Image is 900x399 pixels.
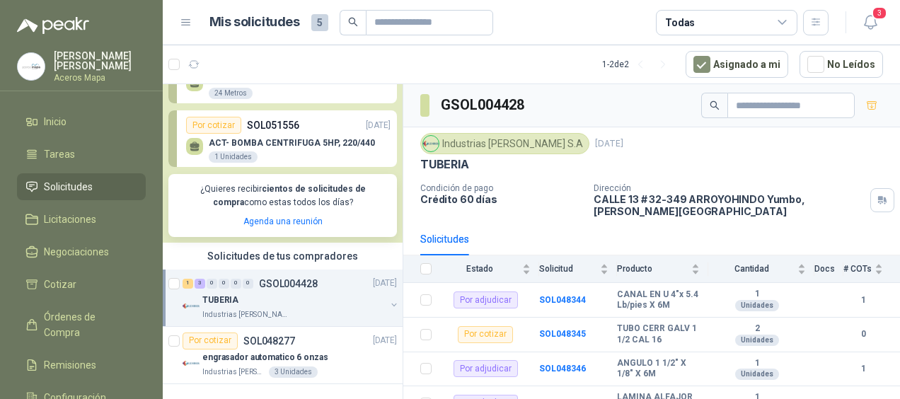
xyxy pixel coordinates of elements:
p: GSOL004428 [259,279,318,289]
th: Solicitud [539,255,617,283]
div: 0 [207,279,217,289]
span: Inicio [44,114,67,129]
img: Company Logo [18,53,45,80]
th: Docs [814,255,843,283]
h1: Mis solicitudes [209,12,300,33]
p: ¿Quieres recibir como estas todos los días? [177,183,388,209]
a: Remisiones [17,352,146,378]
th: Estado [440,255,539,283]
p: SOL051556 [247,117,299,133]
span: Tareas [44,146,75,162]
a: Inicio [17,108,146,135]
div: Unidades [735,300,779,311]
a: Negociaciones [17,238,146,265]
img: Logo peakr [17,17,89,34]
p: engrasador automatico 6 onzas [202,351,328,364]
p: [DATE] [373,277,397,290]
p: Condición de pago [420,183,582,193]
p: Crédito 60 días [420,193,582,205]
b: ANGULO 1 1/2" X 1/8" X 6M [617,358,700,380]
div: Industrias [PERSON_NAME] S.A [420,133,589,154]
span: Estado [440,264,519,274]
div: 1 - 2 de 2 [602,53,674,76]
a: Cotizar [17,271,146,298]
b: 1 [708,289,806,300]
div: Por adjudicar [454,360,518,377]
div: Unidades [735,335,779,346]
span: Cotizar [44,277,76,292]
span: search [348,17,358,27]
a: Por cotizarSOL048277[DATE] Company Logoengrasador automatico 6 onzasIndustrias [PERSON_NAME] S.A3... [163,327,403,384]
b: CANAL EN U 4"x 5.4 Lb/pies X 6M [617,289,700,311]
button: Asignado a mi [686,51,788,78]
a: SOL048346 [539,364,586,374]
div: Unidades [735,369,779,380]
span: Remisiones [44,357,96,373]
th: Cantidad [708,255,814,283]
div: 24 Metros [209,88,253,99]
p: Dirección [594,183,865,193]
th: Producto [617,255,708,283]
img: Company Logo [183,298,200,315]
img: Company Logo [183,355,200,372]
a: SOL048345 [539,329,586,339]
b: 1 [708,358,806,369]
div: 1 Unidades [209,151,258,163]
a: Tareas [17,141,146,168]
b: 2 [708,323,806,335]
span: Solicitudes [44,179,93,195]
b: 0 [843,328,883,341]
div: 3 Unidades [269,366,318,378]
span: Producto [617,264,688,274]
h3: GSOL004428 [441,94,526,116]
a: Agenda una reunión [243,216,323,226]
div: 3 [195,279,205,289]
span: search [710,100,720,110]
div: 0 [219,279,229,289]
p: [PERSON_NAME] [PERSON_NAME] [54,51,146,71]
p: CALLE 13 # 32-349 ARROYOHINDO Yumbo , [PERSON_NAME][GEOGRAPHIC_DATA] [594,193,865,217]
p: [DATE] [373,334,397,347]
div: 0 [231,279,241,289]
p: Aceros Mapa [54,74,146,82]
p: TUBERIA [202,294,238,307]
span: # COTs [843,264,872,274]
a: Órdenes de Compra [17,303,146,346]
a: SOL048344 [539,295,586,305]
span: 5 [311,14,328,31]
span: Solicitud [539,264,597,274]
span: Licitaciones [44,212,96,227]
button: No Leídos [800,51,883,78]
span: Órdenes de Compra [44,309,132,340]
div: Todas [665,15,695,30]
p: Industrias [PERSON_NAME] S.A [202,309,292,320]
b: 1 [843,362,883,376]
div: Por cotizar [186,117,241,134]
p: [DATE] [366,119,391,132]
p: [DATE] [595,137,623,151]
img: Company Logo [423,136,439,151]
th: # COTs [843,255,900,283]
span: Negociaciones [44,244,109,260]
a: Solicitudes [17,173,146,200]
p: Industrias [PERSON_NAME] S.A [202,366,266,378]
span: 3 [872,6,887,20]
div: Por cotizar [183,332,238,349]
a: Licitaciones [17,206,146,233]
b: 1 [843,294,883,307]
div: Solicitudes de tus compradores [163,243,403,270]
div: 0 [243,279,253,289]
div: Solicitudes [420,231,469,247]
a: Por cotizarSOL051556[DATE] ACT- BOMBA CENTRIFUGA 5HP, 220/4401 Unidades [168,110,397,167]
b: cientos de solicitudes de compra [213,184,366,207]
div: Por adjudicar [454,291,518,308]
p: ACT- BOMBA CENTRIFUGA 5HP, 220/440 [209,138,375,148]
p: TUBERIA [420,157,469,172]
div: 1 [183,279,193,289]
p: SOL048277 [243,336,295,346]
a: 1 3 0 0 0 0 GSOL004428[DATE] Company LogoTUBERIAIndustrias [PERSON_NAME] S.A [183,275,400,320]
b: TUBO CERR GALV 1 1/2 CAL 16 [617,323,700,345]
